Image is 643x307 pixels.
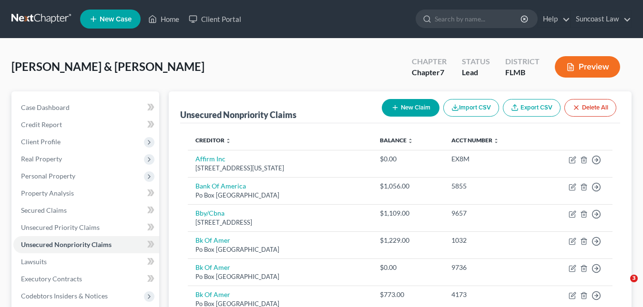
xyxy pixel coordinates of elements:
i: unfold_more [493,138,499,144]
span: Unsecured Nonpriority Claims [21,240,112,248]
span: Lawsuits [21,257,47,266]
a: Case Dashboard [13,99,159,116]
span: Codebtors Insiders & Notices [21,292,108,300]
a: Creditor unfold_more [195,137,231,144]
a: Bank Of America [195,182,246,190]
div: 4173 [451,290,529,299]
span: Property Analysis [21,189,74,197]
a: Lawsuits [13,253,159,270]
a: Unsecured Nonpriority Claims [13,236,159,253]
div: Status [462,56,490,67]
div: EX8M [451,154,529,164]
div: 9736 [451,263,529,272]
input: Search by name... [435,10,522,28]
span: New Case [100,16,132,23]
span: Personal Property [21,172,75,180]
div: $0.00 [380,263,436,272]
a: Home [143,10,184,28]
span: 7 [440,68,444,77]
span: Real Property [21,155,62,163]
div: Lead [462,67,490,78]
a: Bk Of Amer [195,263,230,271]
button: New Claim [382,99,439,117]
iframe: Intercom live chat [611,275,633,297]
span: Unsecured Priority Claims [21,223,100,231]
span: Case Dashboard [21,103,70,111]
div: 5855 [451,181,529,191]
button: Preview [555,56,620,78]
a: Executory Contracts [13,270,159,287]
a: Bk Of Amer [195,290,230,298]
div: $1,229.00 [380,236,436,245]
a: Balance unfold_more [380,137,413,144]
div: 9657 [451,208,529,218]
div: Po Box [GEOGRAPHIC_DATA] [195,272,364,281]
a: Credit Report [13,116,159,133]
div: FLMB [505,67,540,78]
a: Property Analysis [13,185,159,202]
div: Chapter [412,67,447,78]
div: $1,109.00 [380,208,436,218]
div: $1,056.00 [380,181,436,191]
a: Suncoast Law [571,10,631,28]
div: [STREET_ADDRESS] [195,218,364,227]
div: Po Box [GEOGRAPHIC_DATA] [195,245,364,254]
a: Secured Claims [13,202,159,219]
i: unfold_more [408,138,413,144]
span: Executory Contracts [21,275,82,283]
span: 3 [630,275,638,282]
div: 1032 [451,236,529,245]
a: Acct Number unfold_more [451,137,499,144]
span: Secured Claims [21,206,67,214]
div: Unsecured Nonpriority Claims [180,109,296,120]
div: $0.00 [380,154,436,164]
div: [STREET_ADDRESS][US_STATE] [195,164,364,173]
a: Client Portal [184,10,246,28]
a: Affirm Inc [195,155,225,163]
a: Bby/Cbna [195,209,225,217]
a: Export CSV [503,99,561,117]
span: [PERSON_NAME] & [PERSON_NAME] [11,59,204,73]
div: Chapter [412,56,447,67]
div: District [505,56,540,67]
a: Unsecured Priority Claims [13,219,159,236]
button: Import CSV [443,99,499,117]
span: Credit Report [21,120,62,129]
span: Client Profile [21,138,61,146]
button: Delete All [564,99,616,117]
i: unfold_more [225,138,231,144]
div: $773.00 [380,290,436,299]
div: Po Box [GEOGRAPHIC_DATA] [195,191,364,200]
a: Help [538,10,570,28]
a: Bk Of Amer [195,236,230,244]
